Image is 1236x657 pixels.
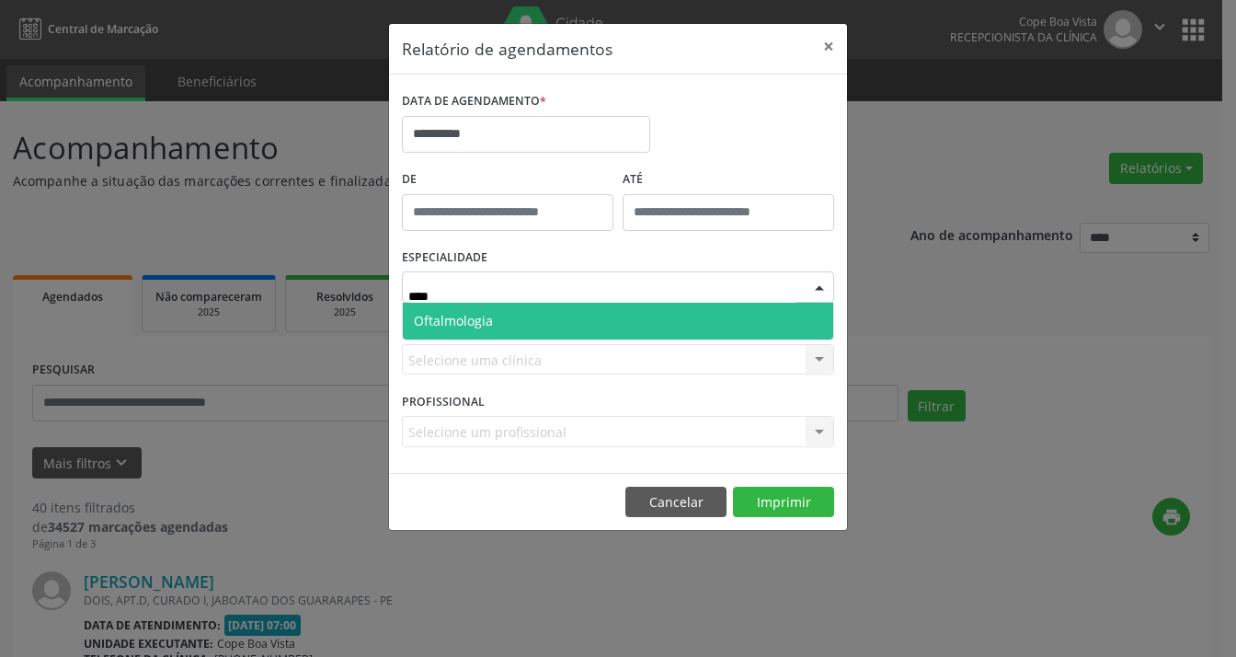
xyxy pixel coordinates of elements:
label: PROFISSIONAL [402,387,485,416]
label: De [402,166,613,194]
button: Close [810,24,847,69]
label: ATÉ [623,166,834,194]
span: Oftalmologia [414,312,493,329]
label: DATA DE AGENDAMENTO [402,87,546,116]
button: Imprimir [733,487,834,518]
button: Cancelar [625,487,727,518]
h5: Relatório de agendamentos [402,37,612,61]
label: ESPECIALIDADE [402,244,487,272]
